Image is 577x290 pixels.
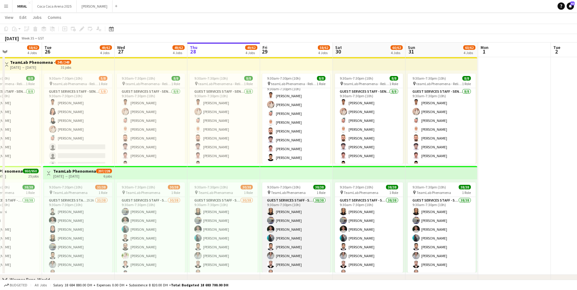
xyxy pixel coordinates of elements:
span: 1 Role [171,190,180,195]
span: 8/8 [26,76,35,81]
span: Fri [262,45,267,50]
span: View [5,15,13,20]
span: 1 Role [389,190,398,195]
span: Thu [190,45,197,50]
app-job-card: 9:30am-7:30pm (10h)8/8 teamLab Phenomena - Relievers1 RoleGuest Services Staff - Senior8/89:30am-... [189,74,258,164]
a: View [2,13,16,21]
span: 49/62 [172,45,185,50]
app-job-card: 9:30am-7:30pm (10h)38/38 TeamLab Phenomena1 RoleGuest Services Staff - Senior38/389:30am-7:30pm (... [408,182,476,272]
button: Coca Coca Arena 2025 [32,0,77,12]
span: 1 Role [317,81,325,86]
span: 8/8 [317,76,325,81]
button: MIRAL [12,0,32,12]
div: [DATE] → [DATE] [10,65,55,70]
span: 1 Role [317,190,325,195]
button: [PERSON_NAME] [77,0,113,12]
h3: TeamLab Phenomena [53,168,96,174]
span: Tue [553,45,560,50]
span: 49/62 [245,45,257,50]
span: 9:30am-7:30pm (10h) [194,76,228,81]
app-job-card: 9:30am-7:30pm (10h)33/38 TeamLab Phenomena1 RoleGuest Services Staff - Senior252A33/389:30am-7:30... [44,182,112,272]
span: Wed [117,45,125,50]
div: 9:30am-7:30pm (10h)30/38 TeamLab Phenomena1 RoleGuest Services Staff - Senior30/389:30am-7:30pm (... [189,182,258,272]
app-card-role: Guest Services Staff - Senior8/89:30am-7:30pm (10h)[PERSON_NAME][PERSON_NAME][PERSON_NAME][PERSON... [408,88,476,171]
div: 4 Jobs [245,50,257,55]
span: 29 [262,48,267,55]
span: 1 Role [26,81,35,86]
app-card-role: Guest Services Staff - Senior8/89:30am-7:30pm (10h)[PERSON_NAME][PERSON_NAME][PERSON_NAME][PERSON... [262,81,330,164]
span: 1 Role [462,81,471,86]
a: Edit [17,13,29,21]
span: 58/62 [27,45,39,50]
span: 1 Role [244,190,253,195]
span: 38/38 [23,185,35,189]
span: 9:30am-7:30pm (10h) [122,76,155,81]
span: Edit [19,15,26,20]
span: 9:30am-7:30pm (10h) [340,185,373,189]
span: 2 [552,48,560,55]
span: TeamLab Phenomena [344,190,378,195]
span: 5/8 [99,76,107,81]
app-job-card: 9:30am-7:30pm (10h)8/8 teamLab Phenomena - Relievers1 RoleGuest Services Staff - Senior8/89:30am-... [262,74,330,164]
app-card-role: Guest Services Staff - Senior8/89:30am-7:30pm (10h)[PERSON_NAME][PERSON_NAME][PERSON_NAME][PERSON... [117,88,185,171]
div: 9:30am-7:30pm (10h)38/38 TeamLab Phenomena1 RoleGuest Services Staff - Senior38/389:30am-7:30pm (... [335,182,403,272]
span: 1 Role [389,81,398,86]
span: 8/8 [390,76,398,81]
span: 26 [43,48,51,55]
span: 9:30am-7:30pm (10h) [340,76,373,81]
div: Warner Bros. World [10,277,50,283]
span: 9:30am-7:30pm (10h) [267,76,301,81]
app-job-card: 9:30am-7:30pm (10h)38/38 TeamLab Phenomena1 RoleGuest Services Staff - Senior38/389:30am-7:30pm (... [262,182,330,272]
span: 30/38 [241,185,253,189]
button: Budgeted [3,282,28,288]
div: GST [38,36,44,40]
span: 1 Role [171,81,180,86]
span: 9:30am-7:30pm (10h) [49,76,82,81]
span: 33/38 [95,185,107,189]
span: 207/228 [96,169,112,173]
app-job-card: 9:30am-7:30pm (10h)30/38 TeamLab Phenomena1 RoleGuest Services Staff - Senior30/389:30am-7:30pm (... [117,182,185,272]
span: teamLab Phenomena - Relievers [416,81,462,86]
span: 38/38 [459,185,471,189]
span: 58/62 [318,45,330,50]
span: 38/38 [386,185,398,189]
span: Jobs [33,15,42,20]
span: 31 [407,48,415,55]
span: 9:30am-7:30pm (10h) [412,76,446,81]
span: 9:30am-7:30pm (10h) [267,185,301,189]
app-job-card: 9:30am-7:30pm (10h)5/8 teamLab Phenomena - Relievers1 RoleGuest Services Staff - Senior5/89:30am-... [44,74,112,164]
span: 9:30am-7:30pm (10h) [122,185,155,189]
div: 9:30am-7:30pm (10h)8/8 teamLab Phenomena - Relievers1 RoleGuest Services Staff - Senior8/89:30am-... [408,74,476,164]
a: Comms [45,13,64,21]
span: 9:30am-7:30pm (10h) [49,185,82,189]
span: Total Budgeted 18 693 700.00 DH [171,283,228,287]
span: teamLab Phenomena - Relievers [271,81,317,86]
span: Week 35 [20,36,35,40]
span: TeamLab Phenomena [198,190,233,195]
div: 9:30am-7:30pm (10h)8/8 teamLab Phenomena - Relievers1 RoleGuest Services Staff - Senior8/89:30am-... [335,74,403,164]
span: 8/8 [462,76,471,81]
span: teamLab Phenomena - Relievers [53,81,99,86]
span: teamLab Phenomena - Relievers [344,81,389,86]
span: 60/62 [463,45,475,50]
span: TeamLab Phenomena [53,190,88,195]
div: 25 jobs [28,173,39,178]
div: 4 Jobs [100,50,112,55]
span: Sun [408,45,415,50]
span: All jobs [33,283,48,287]
app-card-role: Guest Services Staff - Senior8/89:30am-7:30pm (10h)[PERSON_NAME][PERSON_NAME][PERSON_NAME][PERSON... [335,88,403,171]
div: 4 Jobs [173,50,184,55]
span: TeamLab Phenomena [126,190,160,195]
span: Mon [481,45,488,50]
span: teamLab Phenomena - Relievers [126,81,171,86]
div: [DATE] → [DATE] [53,174,96,178]
a: Jobs [30,13,44,21]
app-card-role: Guest Services Staff - Senior8/89:30am-7:30pm (10h)[PERSON_NAME][PERSON_NAME][PERSON_NAME][PERSON... [189,88,258,171]
span: 60/62 [391,45,403,50]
